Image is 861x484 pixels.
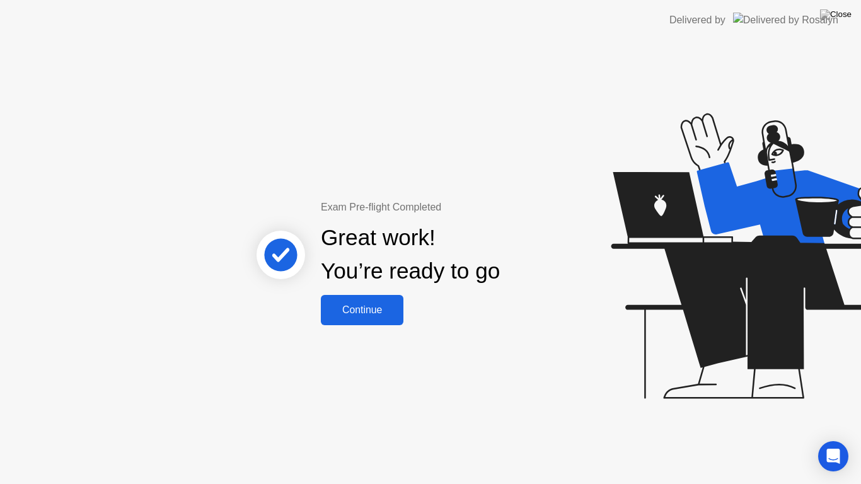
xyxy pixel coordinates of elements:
[325,304,400,316] div: Continue
[669,13,725,28] div: Delivered by
[733,13,838,27] img: Delivered by Rosalyn
[818,441,848,471] div: Open Intercom Messenger
[321,295,403,325] button: Continue
[321,221,500,288] div: Great work! You’re ready to go
[321,200,581,215] div: Exam Pre-flight Completed
[820,9,852,20] img: Close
